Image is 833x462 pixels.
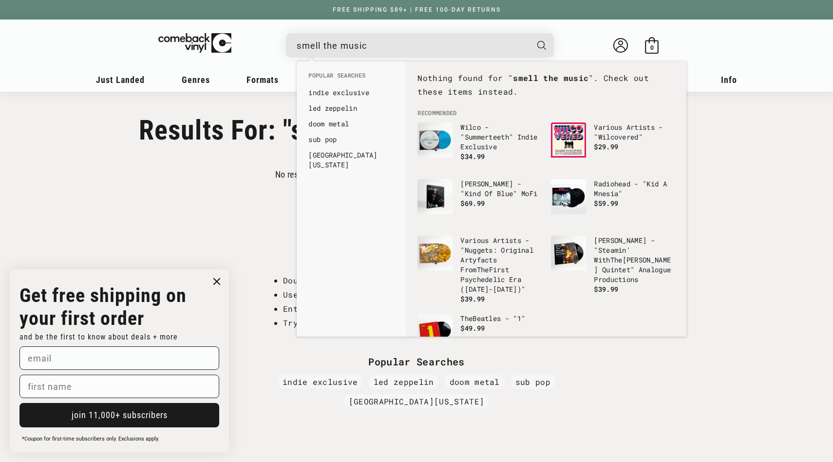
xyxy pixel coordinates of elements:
[551,236,586,271] img: Miles Davis - "Steamin' With The Miles Davis Quintet" Analogue Productions
[308,119,394,129] a: doom metal
[297,36,528,56] input: When autocomplete results are available use up and down arrows to review and enter to select
[283,316,569,330] li: Try searching by artist, title, label, genre, style, etc.
[511,375,555,389] a: sub pop
[275,169,307,180] p: No result
[96,75,145,85] span: Just Landed
[460,323,485,333] span: $49.99
[303,85,399,100] li: no_result_suggestions: indie exclusive
[413,71,680,109] div: No Results
[460,152,485,161] span: $34.99
[460,314,541,323] p: Beatles - "1"
[546,174,680,231] li: no_result_products: Radiohead - "Kid A Mnesia"
[610,255,623,264] b: The
[303,147,399,173] li: no_result_suggestions: hotel california
[551,122,675,169] a: Various Artists - "Wilcovered" Various Artists - "Wilcovered" $29.99
[721,75,737,85] span: Info
[546,231,680,299] li: no_result_products: Miles Davis - "Steamin' With The Miles Davis Quintet" Analogue Productions
[594,122,675,142] p: Various Artists - "Wilcovered"
[278,375,363,389] a: indie exclusive
[460,179,541,199] p: [PERSON_NAME] - "Kind Of Blue" MoFi
[417,71,675,100] p: Nothing found for " ". Check out these items instead.
[303,71,399,85] li: Popular Searches
[417,122,541,169] a: Wilco - "Summerteeth" Indie Exclusive Wilco - "Summerteeth" Indie Exclusive $34.99
[369,375,439,389] a: led zeppelin
[417,179,541,226] a: Miles Davis - "Kind Of Blue" MoFi [PERSON_NAME] - "Kind Of Blue" MoFi $69.99
[529,33,555,58] button: Search
[246,75,279,85] span: Formats
[303,116,399,132] li: no_result_suggestions: doom metal
[417,314,453,349] img: The Beatles - "1"
[182,75,210,85] span: Genres
[513,73,588,83] strong: smell the music
[406,61,686,337] div: Recommended
[283,288,569,302] li: Use more generic search terms.
[460,294,485,303] span: $39.99
[283,302,569,316] li: Enter fewer keywords.
[460,314,473,323] b: The
[22,436,159,442] span: *Coupon for first-time subscribers only. Exclusions apply.
[283,274,569,288] li: Double-check your spelling.
[308,135,394,144] a: sub pop
[551,179,675,226] a: Radiohead - "Kid A Mnesia" Radiohead - "Kid A Mnesia" $59.99
[19,332,178,341] span: and be the first to know about deals + more
[594,236,675,284] p: [PERSON_NAME] - "Steamin' With [PERSON_NAME] Quintet" Analogue Productions
[546,118,680,174] li: no_result_products: Various Artists - "Wilcovered"
[308,103,394,113] a: led zeppelin
[19,284,187,330] strong: Get free shipping on your first order
[19,346,219,370] input: email
[413,118,546,174] li: no_result_products: Wilco - "Summerteeth" Indie Exclusive
[477,265,489,274] b: The
[417,122,453,158] img: Wilco - "Summerteeth" Indie Exclusive
[551,122,586,158] img: Various Artists - "Wilcovered"
[445,375,505,389] a: doom metal
[323,6,511,13] a: FREE SHIPPING $89+ | FREE 100-DAY RETURNS
[460,199,485,208] span: $69.99
[303,132,399,147] li: no_result_suggestions: sub pop
[308,88,394,98] a: indie exclusive
[551,236,675,294] a: Miles Davis - "Steamin' With The Miles Davis Quintet" Analogue Productions [PERSON_NAME] - "Steam...
[594,179,675,199] p: Radiohead - "Kid A Mnesia"
[413,174,546,231] li: no_result_products: Miles Davis - "Kind Of Blue" MoFi
[19,403,219,427] button: join 11,000+ subscribers
[417,314,541,361] a: The Beatles - "1" TheBeatles - "1" $49.99
[417,236,453,271] img: Various Artists - "Nuggets: Original Artyfacts From The First Psychedelic Era (1965-1968)"
[413,231,546,309] li: no_result_products: Various Artists - "Nuggets: Original Artyfacts From The First Psychedelic Era...
[650,44,654,51] span: 0
[308,150,394,170] a: [GEOGRAPHIC_DATA][US_STATE]
[246,356,587,367] div: Popular Searches
[551,179,586,214] img: Radiohead - "Kid A Mnesia"
[594,142,618,151] span: $29.99
[417,236,541,304] a: Various Artists - "Nuggets: Original Artyfacts From The First Psychedelic Era (1965-1968)" Variou...
[297,61,406,178] div: Popular Searches
[460,236,541,294] p: Various Artists - "Nuggets: Original Artyfacts From First Psychedelic Era ([DATE]-[DATE])"
[264,254,569,266] div: Search Tips
[413,109,680,118] li: Recommended
[286,33,554,58] div: Search
[594,284,618,294] span: $39.99
[344,394,490,408] a: [GEOGRAPHIC_DATA][US_STATE]
[303,100,399,116] li: no_result_suggestions: led zeppelin
[209,274,224,289] button: Close dialog
[413,309,546,365] li: no_result_products: The Beatles - "1"
[417,179,453,214] img: Miles Davis - "Kind Of Blue" MoFi
[19,375,219,398] input: first name
[594,199,618,208] span: $59.99
[139,114,694,146] h1: Results For: "smell the music"
[460,122,541,152] p: Wilco - "Summerteeth" Indie Exclusive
